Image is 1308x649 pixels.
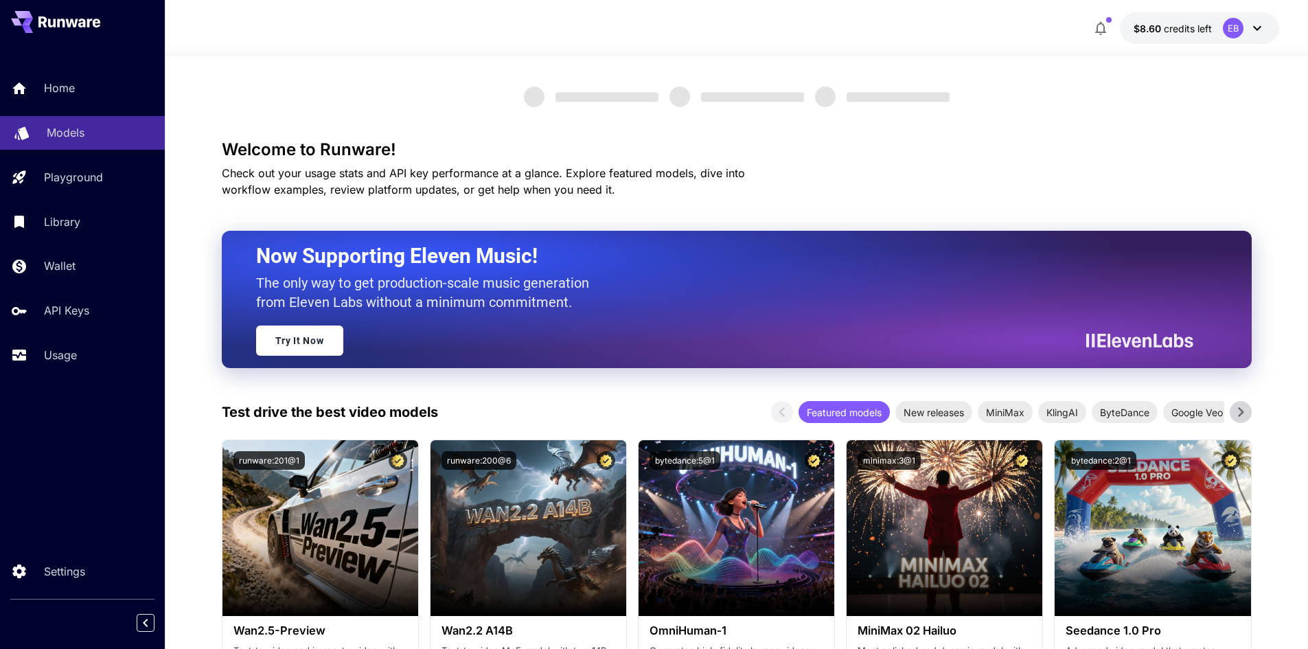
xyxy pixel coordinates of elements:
[1163,401,1231,423] div: Google Veo
[1134,23,1164,34] span: $8.60
[233,451,305,470] button: runware:201@1
[222,166,745,196] span: Check out your usage stats and API key performance at a glance. Explore featured models, dive int...
[256,326,343,356] a: Try It Now
[441,451,516,470] button: runware:200@6
[44,214,80,230] p: Library
[978,405,1033,420] span: MiniMax
[44,302,89,319] p: API Keys
[222,440,418,616] img: alt
[1221,451,1240,470] button: Certified Model – Vetted for best performance and includes a commercial license.
[44,169,103,185] p: Playground
[1134,21,1212,36] div: $8.5969
[805,451,823,470] button: Certified Model – Vetted for best performance and includes a commercial license.
[1223,18,1243,38] div: EB
[222,402,438,422] p: Test drive the best video models
[1163,405,1231,420] span: Google Veo
[1092,401,1158,423] div: ByteDance
[1055,440,1250,616] img: alt
[1120,12,1279,44] button: $8.5969EB
[44,80,75,96] p: Home
[137,614,154,632] button: Collapse sidebar
[222,140,1252,159] h3: Welcome to Runware!
[147,611,165,635] div: Collapse sidebar
[1066,451,1136,470] button: bytedance:2@1
[799,405,890,420] span: Featured models
[256,243,1183,269] h2: Now Supporting Eleven Music!
[858,451,921,470] button: minimax:3@1
[256,273,599,312] p: The only way to get production-scale music generation from Eleven Labs without a minimum commitment.
[233,624,407,637] h3: Wan2.5-Preview
[431,440,626,616] img: alt
[389,451,407,470] button: Certified Model – Vetted for best performance and includes a commercial license.
[978,401,1033,423] div: MiniMax
[1038,405,1086,420] span: KlingAI
[597,451,615,470] button: Certified Model – Vetted for best performance and includes a commercial license.
[47,124,84,141] p: Models
[441,624,615,637] h3: Wan2.2 A14B
[650,624,823,637] h3: OmniHuman‑1
[895,405,972,420] span: New releases
[799,401,890,423] div: Featured models
[650,451,720,470] button: bytedance:5@1
[1013,451,1031,470] button: Certified Model – Vetted for best performance and includes a commercial license.
[44,258,76,274] p: Wallet
[44,347,77,363] p: Usage
[858,624,1031,637] h3: MiniMax 02 Hailuo
[44,563,85,580] p: Settings
[1164,23,1212,34] span: credits left
[847,440,1042,616] img: alt
[1066,624,1239,637] h3: Seedance 1.0 Pro
[639,440,834,616] img: alt
[1038,401,1086,423] div: KlingAI
[895,401,972,423] div: New releases
[1092,405,1158,420] span: ByteDance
